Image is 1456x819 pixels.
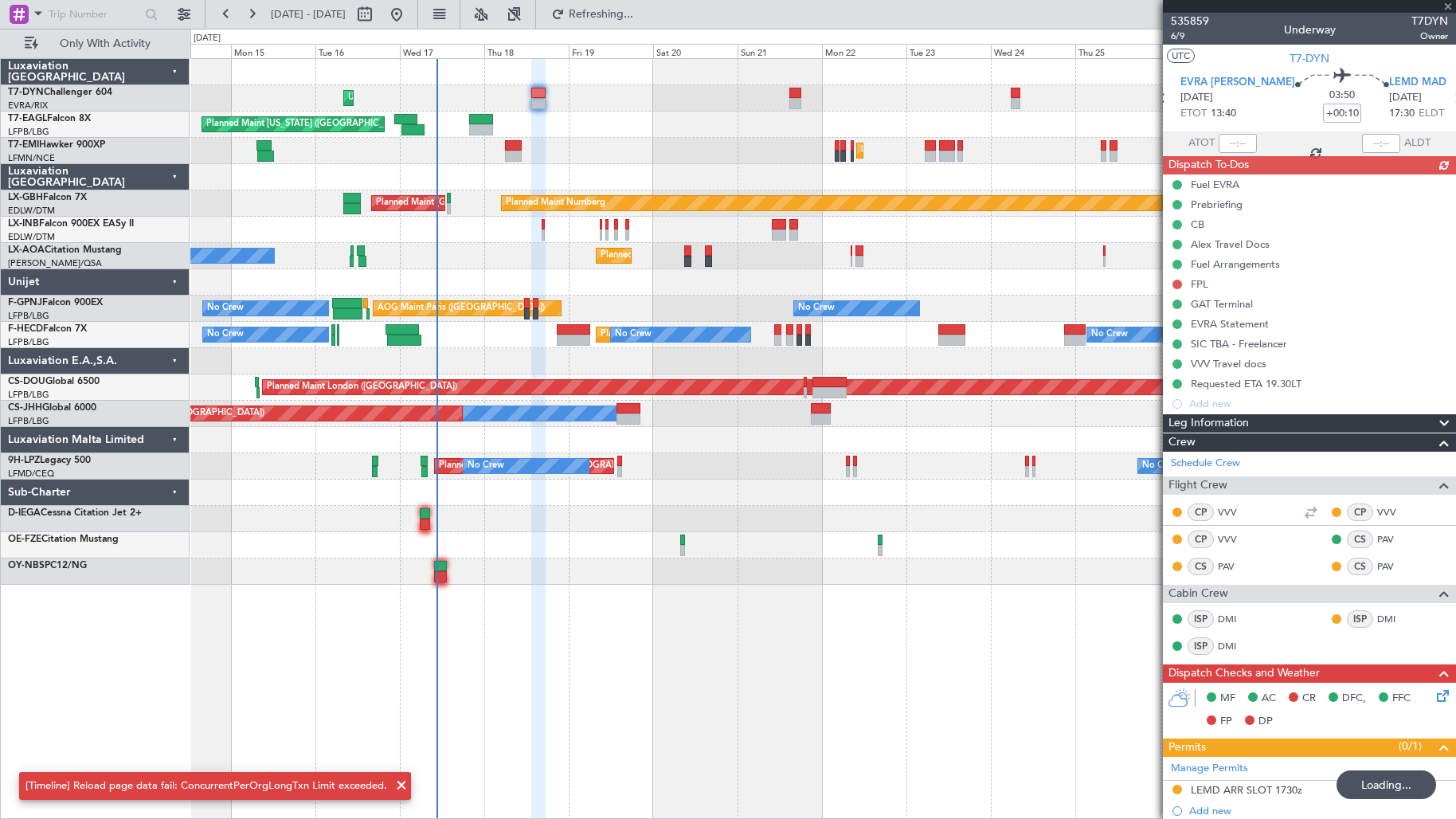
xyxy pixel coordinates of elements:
[8,324,43,334] span: F-HECD
[1168,414,1249,433] span: Leg Information
[822,44,906,58] div: Mon 22
[8,403,42,413] span: CS-JHH
[8,219,39,229] span: LX-INB
[991,44,1075,58] div: Wed 24
[267,375,457,399] div: Planned Maint London ([GEOGRAPHIC_DATA])
[468,454,504,478] div: No Crew
[1218,559,1254,574] a: PAV
[8,561,87,570] a: OY-NBSPC12/NG
[18,31,173,57] button: Only With Activity
[378,296,545,320] div: AOG Maint Paris ([GEOGRAPHIC_DATA])
[1188,504,1214,521] div: CP
[544,2,640,27] button: Refreshing...
[1218,532,1254,547] a: VVV
[1392,691,1411,707] span: FFC
[271,7,346,22] span: [DATE] - [DATE]
[1377,532,1413,547] a: PAV
[1347,504,1373,521] div: CP
[1377,612,1413,626] a: DMI
[1171,29,1209,43] span: 6/9
[8,231,55,243] a: EDLW/DTM
[1160,44,1244,58] div: Fri 26
[8,193,87,202] a: LX-GBHFalcon 7X
[1389,90,1422,106] span: [DATE]
[1168,585,1228,603] span: Cabin Crew
[8,415,49,427] a: LFPB/LBG
[8,245,122,255] a: LX-AOACitation Mustang
[439,454,664,478] div: Planned [GEOGRAPHIC_DATA] ([GEOGRAPHIC_DATA])
[1329,88,1355,104] span: 03:50
[1180,75,1295,91] span: EVRA [PERSON_NAME]
[8,114,47,123] span: T7-EAGL
[569,44,653,58] div: Fri 19
[1075,44,1160,58] div: Thu 25
[1258,714,1273,730] span: DP
[8,456,40,465] span: 9H-LPZ
[8,535,119,544] a: OE-FZECitation Mustang
[8,140,39,150] span: T7-EMI
[1377,505,1413,519] a: VVV
[1220,714,1232,730] span: FP
[1188,558,1214,575] div: CS
[8,114,91,123] a: T7-EAGLFalcon 8X
[49,2,140,26] input: Trip Number
[1168,739,1206,757] span: Permits
[206,112,411,136] div: Planned Maint [US_STATE] ([GEOGRAPHIC_DATA])
[231,44,315,58] div: Mon 15
[207,296,244,320] div: No Crew
[8,219,134,229] a: LX-INBFalcon 900EX EASy II
[1347,531,1373,548] div: CS
[601,323,851,347] div: Planned Maint [GEOGRAPHIC_DATA] ([GEOGRAPHIC_DATA])
[615,323,652,347] div: No Crew
[1389,75,1446,91] span: LEMD MAD
[8,535,41,544] span: OE-FZE
[506,191,605,215] div: Planned Maint Nurnberg
[1167,49,1195,63] button: UTC
[8,140,105,150] a: T7-EMIHawker 900XP
[1168,664,1320,683] span: Dispatch Checks and Weather
[8,298,42,308] span: F-GPNJ
[1188,135,1215,151] span: ATOT
[1188,531,1214,548] div: CP
[1347,558,1373,575] div: CS
[207,323,244,347] div: No Crew
[1342,691,1366,707] span: DFC,
[1389,106,1415,122] span: 17:30
[8,100,48,112] a: EVRA/RIX
[1404,135,1431,151] span: ALDT
[376,191,627,215] div: Planned Maint [GEOGRAPHIC_DATA] ([GEOGRAPHIC_DATA])
[1091,323,1128,347] div: No Crew
[1189,804,1448,817] div: Add new
[8,152,55,164] a: LFMN/NCE
[8,88,44,97] span: T7-DYN
[1171,456,1240,472] a: Schedule Crew
[8,88,112,97] a: T7-DYNChallenger 604
[484,44,569,58] div: Thu 18
[1180,90,1213,106] span: [DATE]
[8,310,49,322] a: LFPB/LBG
[8,324,87,334] a: F-HECDFalcon 7X
[1290,50,1329,67] span: T7-DYN
[1171,761,1248,777] a: Manage Permits
[1218,505,1254,519] a: VVV
[8,257,102,269] a: [PERSON_NAME]/QSA
[861,139,1013,163] div: Planned Maint [GEOGRAPHIC_DATA]
[400,44,484,58] div: Wed 17
[906,44,991,58] div: Tue 23
[8,403,96,413] a: CS-JHHGlobal 6000
[8,377,100,386] a: CS-DOUGlobal 6500
[8,245,45,255] span: LX-AOA
[1411,29,1448,43] span: Owner
[1399,738,1422,754] span: (0/1)
[1411,13,1448,29] span: T7DYN
[8,561,45,570] span: OY-NBS
[25,778,387,794] div: [Timeline] Reload page data fail: ConcurrentPerOrgLongTxn Limit exceeded.
[1337,770,1436,799] div: Loading...
[1377,559,1413,574] a: PAV
[1347,610,1373,628] div: ISP
[653,44,738,58] div: Sat 20
[8,205,55,217] a: EDLW/DTM
[798,296,835,320] div: No Crew
[1142,454,1179,478] div: No Crew
[738,44,822,58] div: Sun 21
